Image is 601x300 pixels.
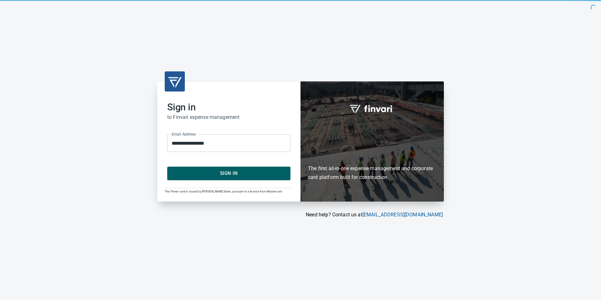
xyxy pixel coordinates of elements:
div: Finvari [300,81,444,201]
h2: Sign in [167,102,290,113]
img: fullword_logo_white.png [349,101,396,116]
img: transparent_logo.png [167,74,182,89]
button: Sign In [167,167,290,180]
h6: The first all-in-one expense management and corporate card platform built for construction. [308,128,436,182]
p: Need help? Contact us at [157,211,443,219]
h6: to Finvari expense management [167,113,290,122]
span: The Finvari card is issued by [PERSON_NAME] Bank, pursuant to a license from Mastercard [165,190,282,193]
a: [EMAIL_ADDRESS][DOMAIN_NAME] [362,212,443,218]
span: Sign In [174,169,284,177]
